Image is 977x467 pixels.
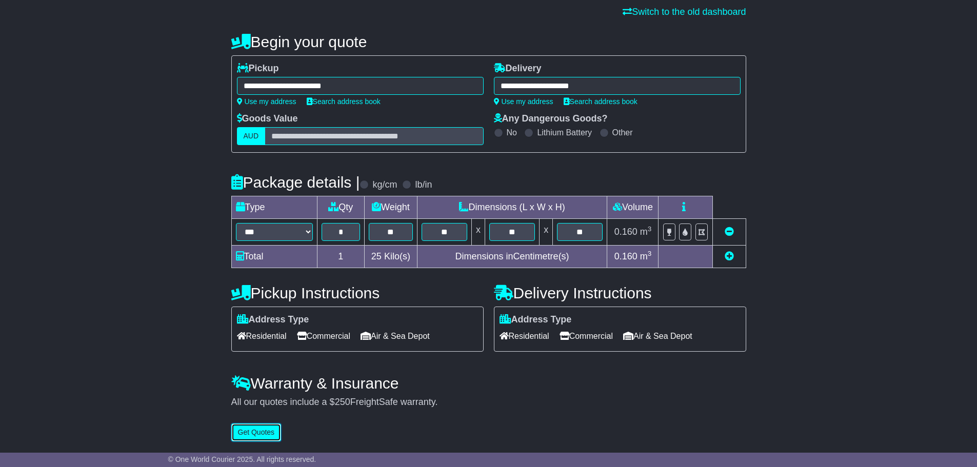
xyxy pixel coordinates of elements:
td: Dimensions in Centimetre(s) [417,246,607,268]
td: Dimensions (L x W x H) [417,196,607,219]
span: Residential [500,328,549,344]
h4: Begin your quote [231,33,746,50]
label: Address Type [237,314,309,326]
button: Get Quotes [231,423,282,441]
a: Search address book [564,97,637,106]
span: 0.160 [614,227,637,237]
a: Add new item [725,251,734,261]
td: Volume [607,196,659,219]
h4: Pickup Instructions [231,285,484,301]
td: x [471,219,485,246]
td: Total [231,246,317,268]
label: Goods Value [237,113,298,125]
label: No [507,128,517,137]
h4: Warranty & Insurance [231,375,746,392]
label: Pickup [237,63,279,74]
h4: Package details | [231,174,360,191]
label: kg/cm [372,179,397,191]
div: All our quotes include a $ FreightSafe warranty. [231,397,746,408]
span: Air & Sea Depot [361,328,430,344]
span: 250 [335,397,350,407]
span: m [640,227,652,237]
td: x [540,219,553,246]
a: Use my address [494,97,553,106]
td: Kilo(s) [365,246,417,268]
label: lb/in [415,179,432,191]
span: m [640,251,652,261]
a: Switch to the old dashboard [623,7,746,17]
label: AUD [237,127,266,145]
label: Address Type [500,314,572,326]
label: Lithium Battery [537,128,592,137]
label: Any Dangerous Goods? [494,113,608,125]
a: Search address book [307,97,381,106]
span: 25 [371,251,382,261]
sup: 3 [648,225,652,233]
a: Remove this item [725,227,734,237]
span: Residential [237,328,287,344]
span: 0.160 [614,251,637,261]
span: Commercial [297,328,350,344]
td: Weight [365,196,417,219]
td: Qty [317,196,365,219]
sup: 3 [648,250,652,257]
span: Commercial [560,328,613,344]
label: Delivery [494,63,542,74]
span: Air & Sea Depot [623,328,692,344]
label: Other [612,128,633,137]
td: Type [231,196,317,219]
h4: Delivery Instructions [494,285,746,301]
span: © One World Courier 2025. All rights reserved. [168,455,316,463]
a: Use my address [237,97,296,106]
td: 1 [317,246,365,268]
